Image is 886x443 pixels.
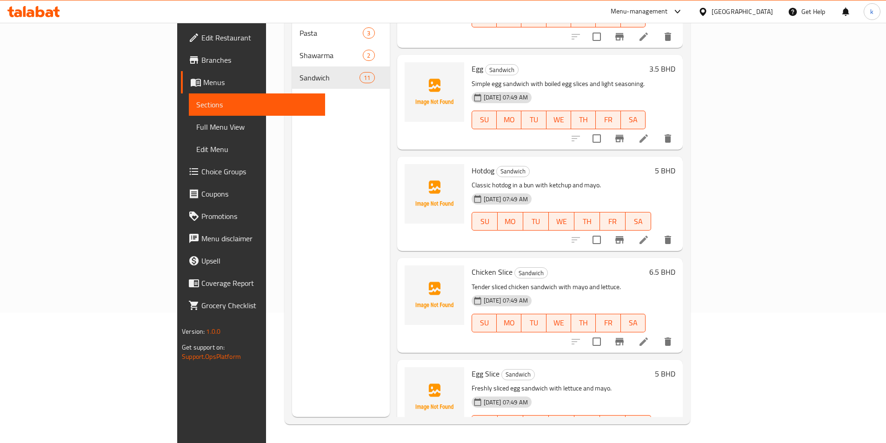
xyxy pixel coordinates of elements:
[870,7,873,17] span: k
[196,144,318,155] span: Edit Menu
[498,212,523,231] button: MO
[363,29,374,38] span: 3
[182,341,225,353] span: Get support on:
[201,300,318,311] span: Grocery Checklist
[521,111,546,129] button: TU
[300,27,363,39] span: Pasta
[625,113,642,126] span: SA
[600,113,617,126] span: FR
[201,255,318,266] span: Upsell
[604,215,622,228] span: FR
[476,316,493,330] span: SU
[655,367,675,380] h6: 5 BHD
[575,113,592,126] span: TH
[625,12,642,25] span: SA
[649,62,675,75] h6: 3.5 BHD
[181,272,325,294] a: Coverage Report
[201,233,318,244] span: Menu disclaimer
[480,398,532,407] span: [DATE] 07:49 AM
[472,367,500,381] span: Egg Slice
[300,50,363,61] span: Shawarma
[472,179,651,191] p: Classic hotdog in a bun with ketchup and mayo.
[578,215,596,228] span: TH
[181,160,325,183] a: Choice Groups
[182,350,241,363] a: Support.OpsPlatform
[596,314,620,332] button: FR
[181,71,325,93] a: Menus
[638,133,649,144] a: Edit menu item
[201,32,318,43] span: Edit Restaurant
[626,415,651,434] button: SA
[500,316,518,330] span: MO
[497,111,521,129] button: MO
[611,6,668,17] div: Menu-management
[201,166,318,177] span: Choice Groups
[181,294,325,317] a: Grocery Checklist
[549,415,574,434] button: WE
[181,183,325,205] a: Coupons
[657,127,679,150] button: delete
[575,316,592,330] span: TH
[712,7,773,17] div: [GEOGRAPHIC_DATA]
[472,314,497,332] button: SU
[292,44,390,66] div: Shawarma2
[405,367,464,427] img: Egg Slice
[587,27,606,46] span: Select to update
[472,212,498,231] button: SU
[596,111,620,129] button: FR
[523,212,549,231] button: TU
[502,369,534,380] span: Sandwich
[472,164,494,178] span: Hotdog
[587,332,606,351] span: Select to update
[587,129,606,148] span: Select to update
[300,72,360,83] div: Sandwich
[472,78,646,90] p: Simple egg sandwich with boiled egg slices and light seasoning.
[638,31,649,42] a: Edit menu item
[203,77,318,88] span: Menus
[546,111,571,129] button: WE
[476,215,494,228] span: SU
[525,113,542,126] span: TU
[182,325,205,337] span: Version:
[550,113,567,126] span: WE
[405,164,464,224] img: Hotdog
[181,205,325,227] a: Promotions
[485,64,519,75] div: Sandwich
[486,65,518,75] span: Sandwich
[521,314,546,332] button: TU
[629,215,647,228] span: SA
[500,12,518,25] span: MO
[363,51,374,60] span: 2
[201,188,318,199] span: Coupons
[472,62,483,76] span: Egg
[292,22,390,44] div: Pasta3
[472,383,651,394] p: Freshly sliced egg sandwich with lettuce and mayo.
[527,215,545,228] span: TU
[550,12,567,25] span: WE
[621,111,646,129] button: SA
[181,250,325,272] a: Upsell
[571,314,596,332] button: TH
[626,212,651,231] button: SA
[638,336,649,347] a: Edit menu item
[608,331,631,353] button: Branch-specific-item
[525,12,542,25] span: TU
[501,215,520,228] span: MO
[621,314,646,332] button: SA
[206,325,220,337] span: 1.0.0
[553,215,571,228] span: WE
[600,316,617,330] span: FR
[405,265,464,325] img: Chicken Slice
[196,121,318,132] span: Full Menu View
[472,265,513,279] span: Chicken Slice
[201,211,318,222] span: Promotions
[625,316,642,330] span: SA
[292,18,390,93] nav: Menu sections
[181,49,325,71] a: Branches
[472,281,646,293] p: Tender sliced chicken sandwich with mayo and lettuce.
[476,113,493,126] span: SU
[525,316,542,330] span: TU
[472,415,498,434] button: SU
[201,278,318,289] span: Coverage Report
[500,113,518,126] span: MO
